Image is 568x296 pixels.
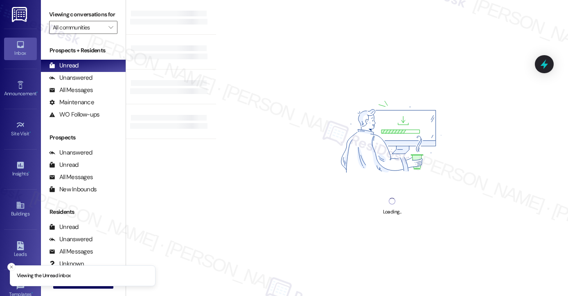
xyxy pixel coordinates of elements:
div: Unread [49,223,79,231]
span: • [32,290,33,296]
a: Buildings [4,198,37,220]
div: All Messages [49,247,93,256]
span: • [36,90,38,95]
div: Unanswered [49,74,92,82]
label: Viewing conversations for [49,8,117,21]
div: Unread [49,61,79,70]
div: Prospects [41,133,126,142]
a: Leads [4,239,37,261]
a: Site Visit • [4,118,37,140]
span: • [29,130,31,135]
div: All Messages [49,86,93,94]
div: Unread [49,161,79,169]
img: ResiDesk Logo [12,7,29,22]
a: Inbox [4,38,37,60]
span: • [28,170,29,175]
div: New Inbounds [49,185,97,194]
a: Insights • [4,158,37,180]
div: Maintenance [49,98,94,107]
div: WO Follow-ups [49,110,99,119]
div: All Messages [49,173,93,182]
div: Unanswered [49,235,92,244]
input: All communities [53,21,104,34]
div: Residents [41,208,126,216]
p: Viewing the Unread inbox [17,272,70,280]
div: Unanswered [49,148,92,157]
button: Close toast [7,263,16,271]
div: Loading... [383,208,401,216]
i:  [108,24,113,31]
div: Prospects + Residents [41,46,126,55]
